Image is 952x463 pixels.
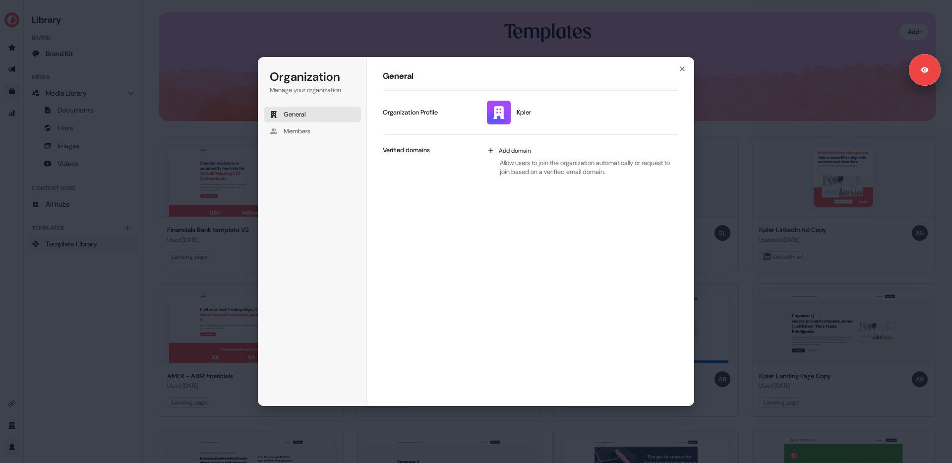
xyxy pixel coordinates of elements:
p: Organization Profile [383,108,438,117]
button: General [264,107,361,122]
h1: General [383,70,678,82]
p: Manage your organization. [270,86,355,95]
p: Allow users to join the organization automatically or request to join based on a verified email d... [482,159,678,176]
img: Kpler [487,101,511,124]
span: Add domain [499,147,531,155]
p: Verified domains [383,146,430,155]
span: Members [284,127,310,136]
button: Add domain [482,143,678,159]
button: Members [264,123,361,139]
span: Kpler [517,108,531,117]
span: General [284,110,306,119]
h1: Organization [270,69,355,85]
